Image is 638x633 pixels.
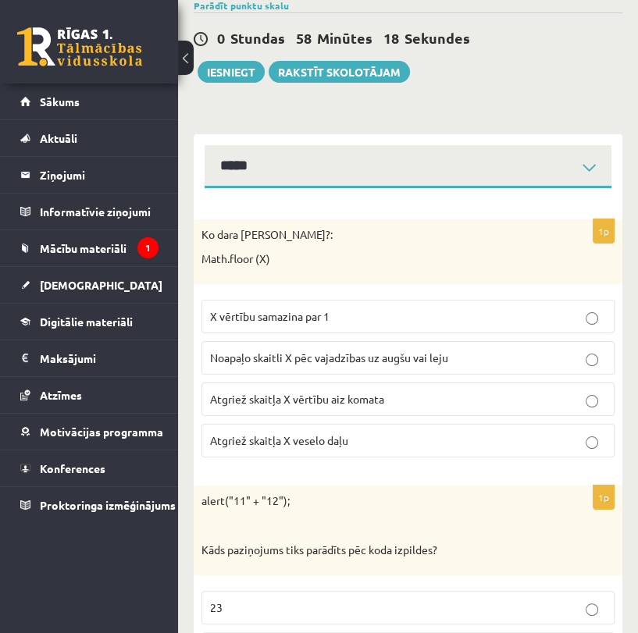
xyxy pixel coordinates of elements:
[383,29,399,47] span: 18
[40,94,80,108] span: Sākums
[210,392,384,406] span: Atgriež skaitļa X vērtību aiz komata
[201,227,536,243] p: Ko dara [PERSON_NAME]?:
[230,29,285,47] span: Stundas
[201,493,536,509] p: alert("11" + "12");
[40,241,127,255] span: Mācību materiāli
[201,542,536,558] p: Kāds paziņojums tiks parādīts pēc koda izpildes?
[20,487,159,523] a: Proktoringa izmēģinājums
[20,157,159,193] a: Ziņojumi
[20,120,159,156] a: Aktuāli
[40,315,133,329] span: Digitālie materiāli
[586,603,598,616] input: 23
[40,131,77,145] span: Aktuāli
[137,237,159,258] i: 1
[20,84,159,119] a: Sākums
[40,278,162,292] span: [DEMOGRAPHIC_DATA]
[217,29,225,47] span: 0
[586,354,598,366] input: Noapaļo skaitli X pēc vajadzības uz augšu vai leju
[40,340,159,376] legend: Maksājumi
[40,498,176,512] span: Proktoringa izmēģinājums
[317,29,372,47] span: Minūtes
[210,600,223,614] span: 23
[586,312,598,325] input: X vērtību samazina par 1
[210,309,330,323] span: X vērtību samazina par 1
[20,377,159,413] a: Atzīmes
[40,425,163,439] span: Motivācijas programma
[20,230,159,266] a: Mācību materiāli
[269,61,410,83] a: Rakstīt skolotājam
[405,29,470,47] span: Sekundes
[20,414,159,450] a: Motivācijas programma
[17,27,142,66] a: Rīgas 1. Tālmācības vidusskola
[20,450,159,486] a: Konferences
[20,304,159,340] a: Digitālie materiāli
[210,433,348,447] span: Atgriež skaitļa X veselo daļu
[40,157,159,193] legend: Ziņojumi
[593,219,615,244] p: 1p
[593,485,615,510] p: 1p
[20,194,159,229] a: Informatīvie ziņojumi1
[586,436,598,449] input: Atgriež skaitļa X veselo daļu
[20,267,159,303] a: [DEMOGRAPHIC_DATA]
[296,29,312,47] span: 58
[40,461,105,475] span: Konferences
[20,340,159,376] a: Maksājumi
[210,350,448,365] span: Noapaļo skaitli X pēc vajadzības uz augšu vai leju
[586,395,598,407] input: Atgriež skaitļa X vērtību aiz komata
[201,251,536,267] p: Math.floor (X)
[40,388,82,402] span: Atzīmes
[198,61,265,83] button: Iesniegt
[40,194,159,229] legend: Informatīvie ziņojumi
